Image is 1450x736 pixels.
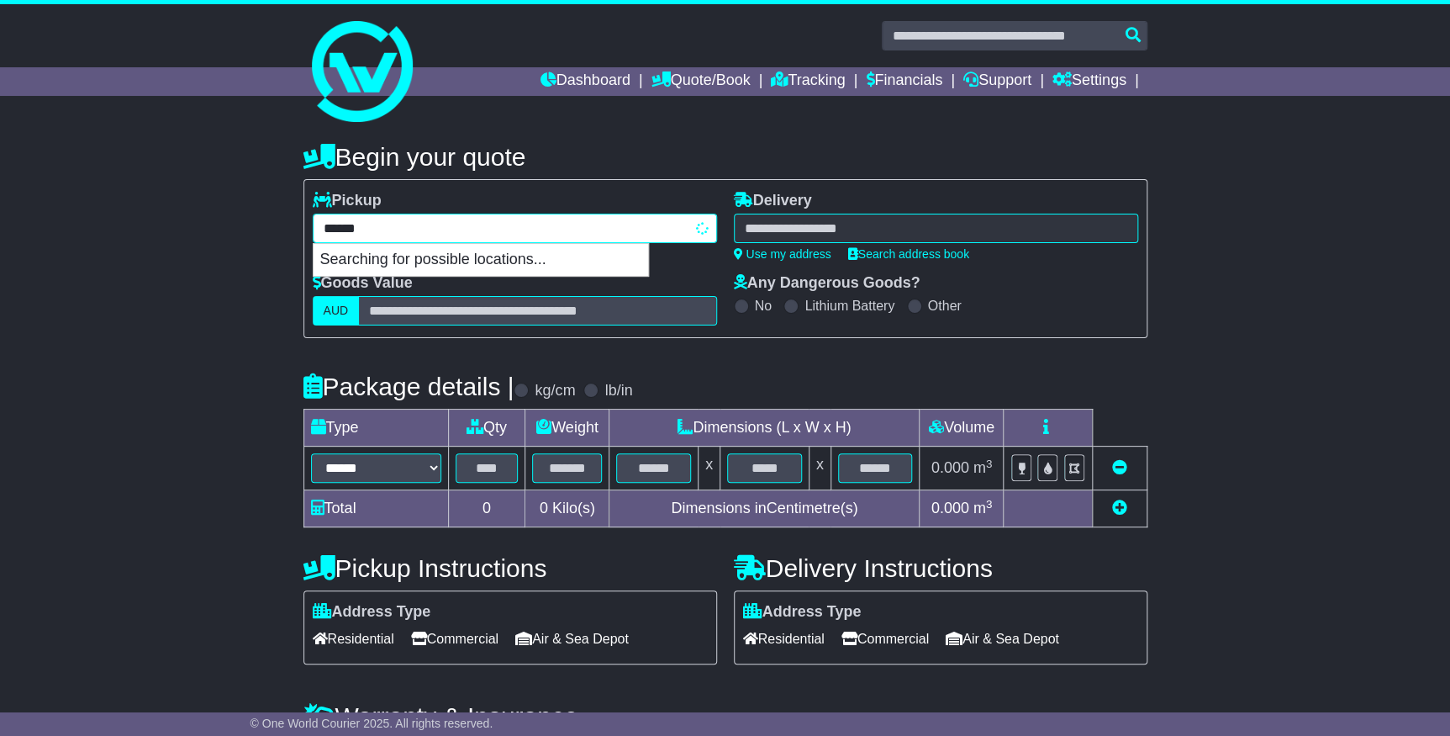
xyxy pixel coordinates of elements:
td: Qty [448,410,525,447]
span: Commercial [841,626,929,652]
td: Kilo(s) [525,490,609,527]
span: Commercial [411,626,498,652]
td: Weight [525,410,609,447]
p: Searching for possible locations... [314,244,648,276]
sup: 3 [986,458,993,470]
a: Dashboard [540,67,630,96]
a: Search address book [848,247,969,261]
label: AUD [313,296,360,326]
label: Any Dangerous Goods? [734,274,920,293]
span: 0 [540,500,548,516]
h4: Package details | [303,373,514,400]
td: Volume [920,410,1004,447]
label: kg/cm [535,382,575,400]
label: No [755,298,772,314]
label: Pickup [313,192,382,210]
a: Remove this item [1112,459,1127,476]
label: Address Type [313,603,431,622]
label: Address Type [743,603,862,622]
a: Add new item [1112,500,1127,516]
a: Quote/Book [651,67,750,96]
td: 0 [448,490,525,527]
td: x [699,447,720,490]
span: m [973,500,993,516]
a: Financials [866,67,942,96]
h4: Delivery Instructions [734,554,1147,582]
label: Other [928,298,962,314]
span: 0.000 [931,500,969,516]
typeahead: Please provide city [313,214,717,243]
h4: Warranty & Insurance [303,702,1147,730]
label: lb/in [604,382,632,400]
span: Residential [313,626,394,652]
h4: Pickup Instructions [303,554,717,582]
span: Air & Sea Depot [946,626,1059,652]
td: Dimensions (L x W x H) [609,410,920,447]
h4: Begin your quote [303,143,1147,171]
td: Type [303,410,448,447]
span: m [973,459,993,476]
a: Support [963,67,1031,96]
span: 0.000 [931,459,969,476]
label: Goods Value [313,274,413,293]
td: Total [303,490,448,527]
a: Settings [1052,67,1126,96]
td: Dimensions in Centimetre(s) [609,490,920,527]
td: x [809,447,830,490]
a: Tracking [771,67,845,96]
label: Lithium Battery [804,298,894,314]
span: Residential [743,626,825,652]
span: © One World Courier 2025. All rights reserved. [250,717,493,730]
sup: 3 [986,498,993,511]
a: Use my address [734,247,831,261]
label: Delivery [734,192,812,210]
span: Air & Sea Depot [515,626,629,652]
